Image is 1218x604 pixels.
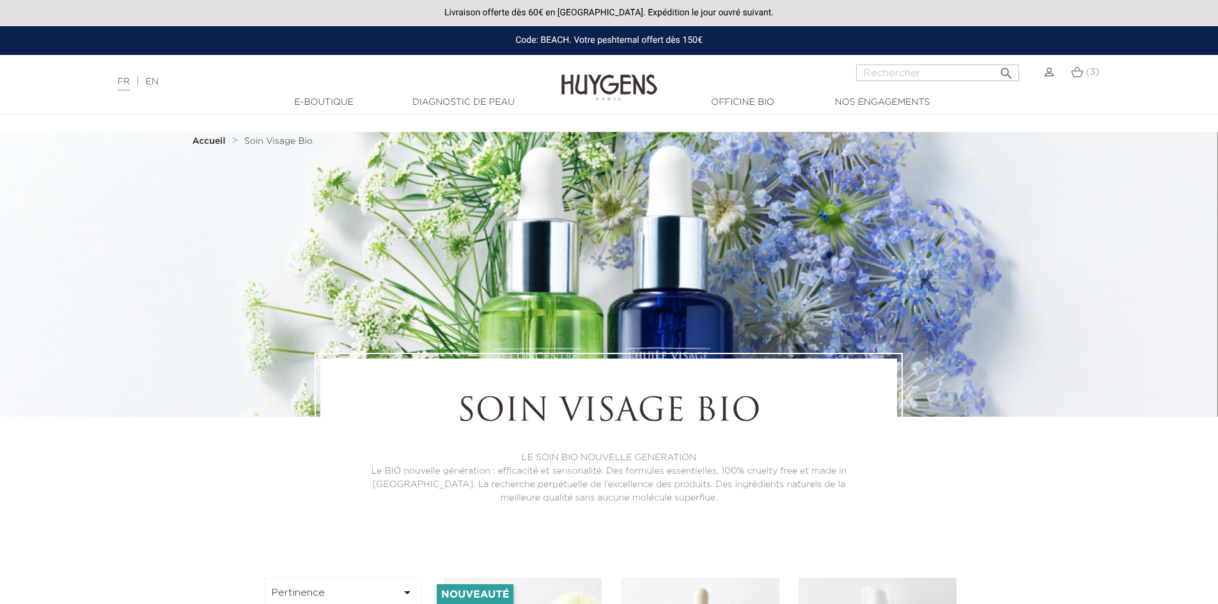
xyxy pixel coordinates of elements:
[679,96,807,109] a: Officine Bio
[400,96,527,109] a: Diagnostic de peau
[146,77,159,86] a: EN
[1086,68,1100,77] span: (3)
[355,394,862,432] h1: Soin Visage Bio
[244,137,313,146] span: Soin Visage Bio
[856,65,1019,81] input: Rechercher
[111,74,498,89] div: |
[1071,67,1099,77] a: (3)
[118,77,130,91] a: FR
[818,96,946,109] a: Nos engagements
[192,137,226,146] strong: Accueil
[561,54,657,103] img: Huygens
[244,136,313,146] a: Soin Visage Bio
[999,62,1014,77] i: 
[355,451,862,465] p: LE SOIN BIO NOUVELLE GENERATION
[192,136,228,146] a: Accueil
[260,96,388,109] a: E-Boutique
[355,465,862,505] p: Le BIO nouvelle génération : efficacité et sensorialité. Des formules essentielles, 100% cruelty ...
[995,61,1018,78] button: 
[400,585,415,600] i: 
